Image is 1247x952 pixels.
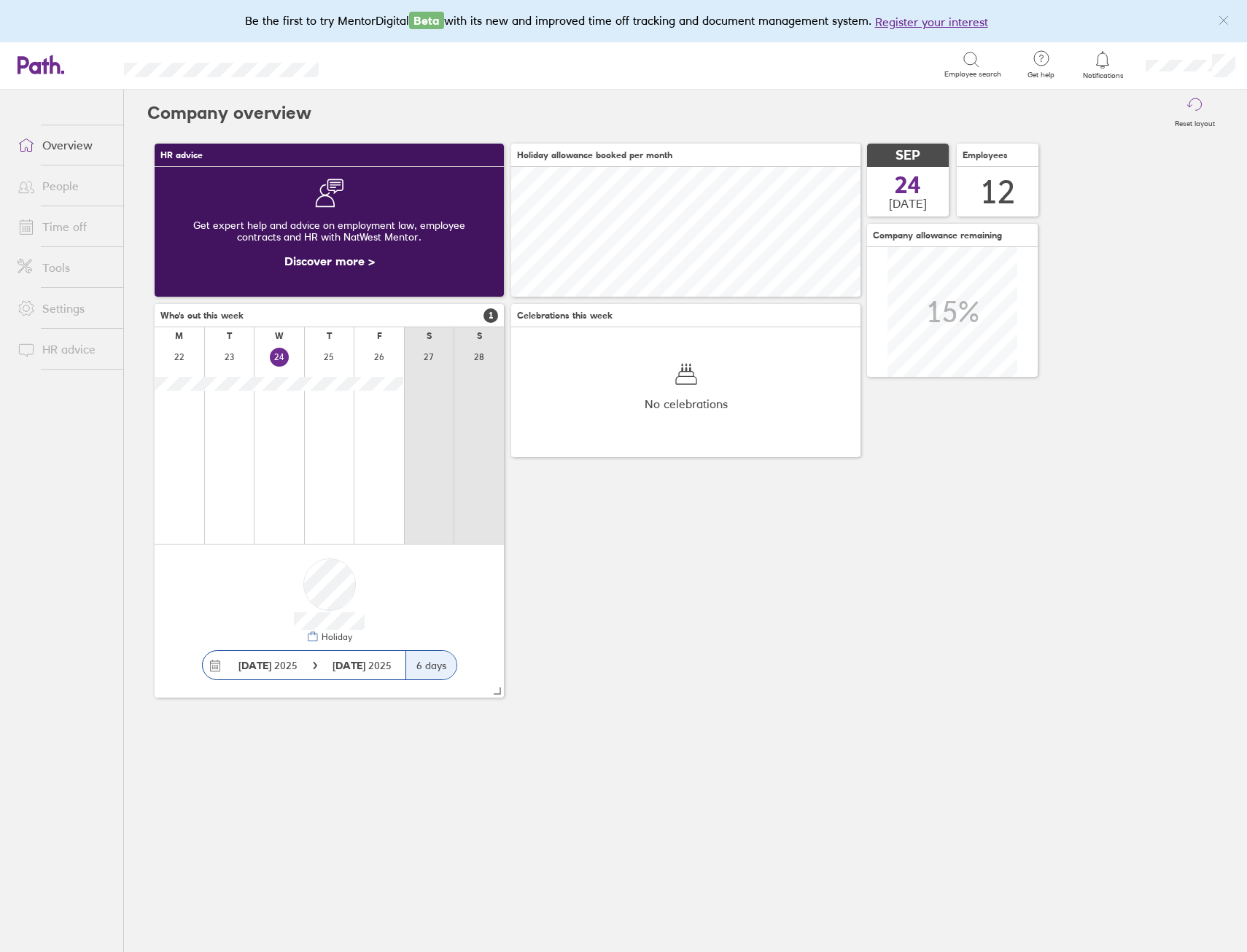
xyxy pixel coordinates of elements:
div: T [327,331,332,341]
span: Beta [409,12,444,29]
div: Search [358,58,395,71]
span: [DATE] [889,197,927,210]
span: SEP [896,148,920,163]
div: S [477,331,482,341]
div: F [377,331,382,341]
span: Holiday allowance booked per month [517,150,672,160]
div: Holiday [319,632,352,642]
a: People [6,171,123,200]
a: Tools [6,253,123,282]
div: M [175,331,183,341]
span: 1 [483,308,498,323]
label: Reset layout [1166,115,1224,128]
span: Company allowance remaining [873,230,1002,241]
div: 12 [980,173,1015,211]
div: T [227,331,232,341]
div: Get expert help and advice on employment law, employee contracts and HR with NatWest Mentor. [166,208,492,254]
h2: Company overview [147,90,311,136]
a: Settings [6,294,123,323]
div: 6 days [405,651,457,679]
span: Who's out this week [160,311,244,321]
a: Notifications [1079,50,1127,80]
span: Employees [963,150,1008,160]
span: HR advice [160,150,203,160]
a: Overview [6,130,123,160]
strong: [DATE] [333,659,368,672]
div: W [275,331,284,341]
div: S [427,331,432,341]
button: Reset layout [1166,90,1224,136]
span: Employee search [944,70,1001,79]
span: Get help [1017,71,1065,79]
span: 2025 [238,660,298,671]
span: Notifications [1079,71,1127,80]
a: Discover more > [284,254,375,268]
a: HR advice [6,335,123,364]
span: Celebrations this week [517,311,613,321]
span: No celebrations [645,397,728,410]
div: Be the first to try MentorDigital with its new and improved time off tracking and document manage... [245,12,1003,31]
span: 24 [895,173,921,197]
span: 2025 [333,660,392,671]
strong: [DATE] [238,659,271,672]
a: Time off [6,212,123,241]
button: Register your interest [875,13,988,31]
